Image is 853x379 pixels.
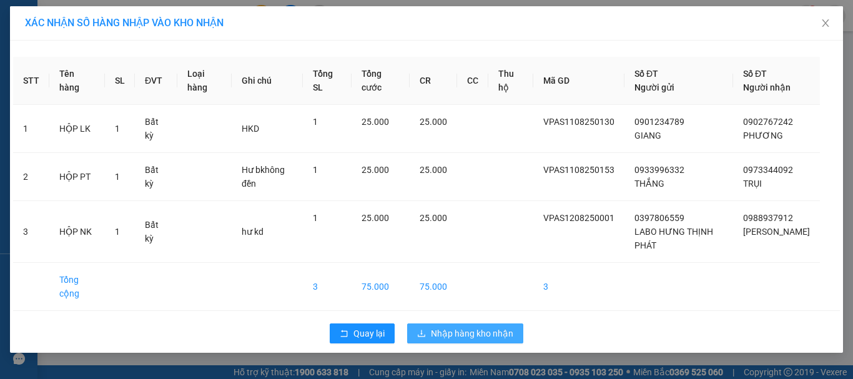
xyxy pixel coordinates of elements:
[634,227,713,250] span: LABO HƯNG THỊNH PHÁT
[232,57,303,105] th: Ghi chú
[543,165,614,175] span: VPAS1108250153
[362,165,389,175] span: 25.000
[362,213,389,223] span: 25.000
[115,124,120,134] span: 1
[743,213,793,223] span: 0988937912
[4,82,174,98] span: - QUÝ KHÁCH VUI LÒNG MANG THEO GIẤY CMND/CCCD KHI ĐẾN NHẬN HÀNG HÓA.
[743,130,783,140] span: PHƯƠNG
[177,57,232,105] th: Loại hàng
[420,117,447,127] span: 25.000
[4,50,172,71] span: - Thời gian khiếu kiện trong vòng 10 ngày kể từ ngày gửi. - Hàng hoá chuyển hoàn theo yêu cầu của...
[105,57,135,105] th: SL
[49,201,105,263] td: HỘP NK
[417,329,426,339] span: download
[135,105,177,153] td: Bất kỳ
[340,329,348,339] span: rollback
[457,57,488,105] th: CC
[743,117,793,127] span: 0902767242
[634,213,684,223] span: 0397806559
[743,69,767,79] span: Số ĐT
[4,14,184,24] p: -------------------------------------------
[407,323,523,343] button: downloadNhập hàng kho nhận
[743,227,810,237] span: [PERSON_NAME]
[634,82,674,92] span: Người gửi
[743,82,791,92] span: Người nhận
[49,153,105,201] td: HỘP PT
[13,105,49,153] td: 1
[410,57,457,105] th: CR
[49,263,105,311] td: Tổng cộng
[4,34,179,48] span: - Sau 03 ngày gửi hàng, nếu quý khách không đến nhận hàng hóa thì mọi khiếu nại công ty sẽ không ...
[4,27,63,32] span: Quy định nhận/gửi hàng:
[25,17,224,29] span: XÁC NHẬN SỐ HÀNG NHẬP VÀO KHO NHẬN
[410,263,457,311] td: 75.000
[49,57,105,105] th: Tên hàng
[330,323,395,343] button: rollbackQuay lại
[352,57,410,105] th: Tổng cước
[13,57,49,105] th: STT
[313,213,318,223] span: 1
[821,18,831,28] span: close
[313,117,318,127] span: 1
[543,117,614,127] span: VPAS1108250130
[49,105,105,153] td: HỘP LK
[634,165,684,175] span: 0933996332
[634,69,658,79] span: Số ĐT
[533,263,624,311] td: 3
[634,117,684,127] span: 0901234789
[743,165,793,175] span: 0973344092
[431,327,513,340] span: Nhập hàng kho nhận
[353,327,385,340] span: Quay lại
[4,74,148,79] span: - Nếu mất hàng: công ty sẽ hoàn bằng giá cước phí x 20 lần.
[13,201,49,263] td: 3
[242,165,285,189] span: Hư bkhông đền
[303,263,352,311] td: 3
[115,227,120,237] span: 1
[634,130,661,140] span: GIANG
[135,57,177,105] th: ĐVT
[488,57,533,105] th: Thu hộ
[743,179,762,189] span: TRỤI
[352,263,410,311] td: 75.000
[135,201,177,263] td: Bất kỳ
[115,172,120,182] span: 1
[533,57,624,105] th: Mã GD
[303,57,352,105] th: Tổng SL
[420,165,447,175] span: 25.000
[242,227,264,237] span: hư kd
[420,213,447,223] span: 25.000
[242,124,259,134] span: HKD
[634,179,664,189] span: THẮNG
[313,165,318,175] span: 1
[13,153,49,201] td: 2
[808,6,843,41] button: Close
[543,213,614,223] span: VPAS1208250001
[135,153,177,201] td: Bất kỳ
[362,117,389,127] span: 25.000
